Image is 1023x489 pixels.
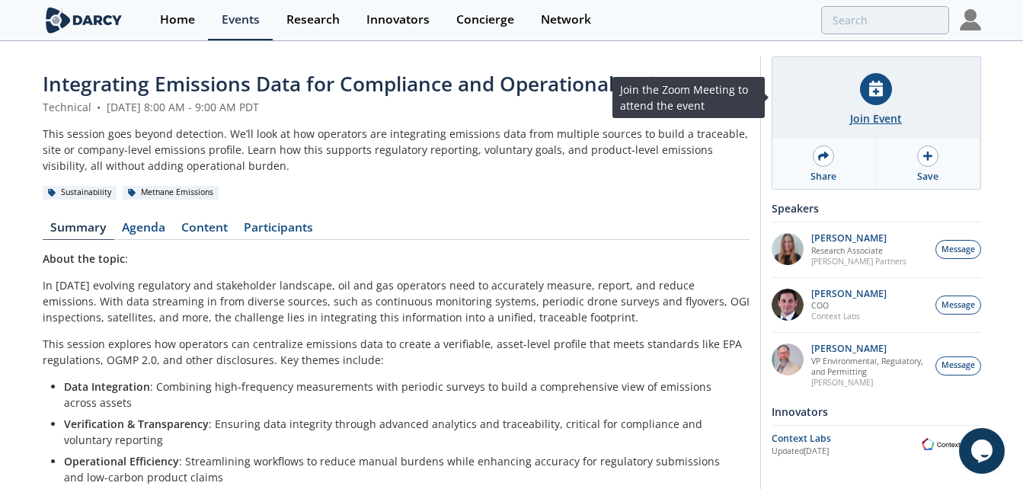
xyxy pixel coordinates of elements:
[286,14,340,26] div: Research
[64,379,739,411] li: : Combining high-frequency measurements with periodic surveys to build a comprehensive view of em...
[64,454,179,468] strong: Operational Efficiency
[960,9,981,30] img: Profile
[43,99,750,115] div: Technical [DATE] 8:00 AM - 9:00 AM PDT
[959,428,1008,474] iframe: chat widget
[366,14,430,26] div: Innovators
[772,431,981,458] a: Context Labs Updated[DATE] Context Labs
[772,289,804,321] img: 501ea5c4-0272-445a-a9c3-1e215b6764fd
[43,126,750,174] div: This session goes beyond detection. We’ll look at how operators are integrating emissions data fr...
[935,356,981,376] button: Message
[43,186,117,200] div: Sustainability
[174,222,236,240] a: Content
[811,300,887,311] p: COO
[917,436,981,453] img: Context Labs
[772,446,917,458] div: Updated [DATE]
[811,233,906,244] p: [PERSON_NAME]
[811,245,906,256] p: Research Associate
[160,14,195,26] div: Home
[64,416,739,448] li: : Ensuring data integrity through advanced analytics and traceability, critical for compliance an...
[935,296,981,315] button: Message
[850,110,902,126] div: Join Event
[43,336,750,368] p: This session explores how operators can centralize emissions data to create a verifiable, asset-l...
[114,222,174,240] a: Agenda
[43,251,750,267] p: :
[935,240,981,259] button: Message
[43,70,680,97] span: Integrating Emissions Data for Compliance and Operational Action
[541,14,591,26] div: Network
[772,344,804,376] img: ed2b4adb-f152-4947-b39b-7b15fa9ececc
[811,344,927,354] p: [PERSON_NAME]
[810,170,836,184] div: Share
[123,186,219,200] div: Methane Emissions
[64,417,209,431] strong: Verification & Transparency
[772,432,917,446] div: Context Labs
[43,277,750,325] p: In [DATE] evolving regulatory and stakeholder landscape, oil and gas operators need to accurately...
[811,289,887,299] p: [PERSON_NAME]
[772,195,981,222] div: Speakers
[811,377,927,388] p: [PERSON_NAME]
[222,14,260,26] div: Events
[772,398,981,425] div: Innovators
[456,14,514,26] div: Concierge
[941,299,975,312] span: Message
[94,100,104,114] span: •
[811,311,887,321] p: Context Labs
[811,256,906,267] p: [PERSON_NAME] Partners
[43,222,114,240] a: Summary
[941,360,975,372] span: Message
[43,7,126,34] img: logo-wide.svg
[941,244,975,256] span: Message
[236,222,321,240] a: Participants
[811,356,927,377] p: VP Environmental, Regulatory, and Permitting
[64,453,739,485] li: : Streamlining workflows to reduce manual burdens while enhancing accuracy for regulatory submiss...
[917,170,938,184] div: Save
[821,6,949,34] input: Advanced Search
[64,379,150,394] strong: Data Integration
[772,233,804,265] img: 1e06ca1f-8078-4f37-88bf-70cc52a6e7bd
[43,251,125,266] strong: About the topic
